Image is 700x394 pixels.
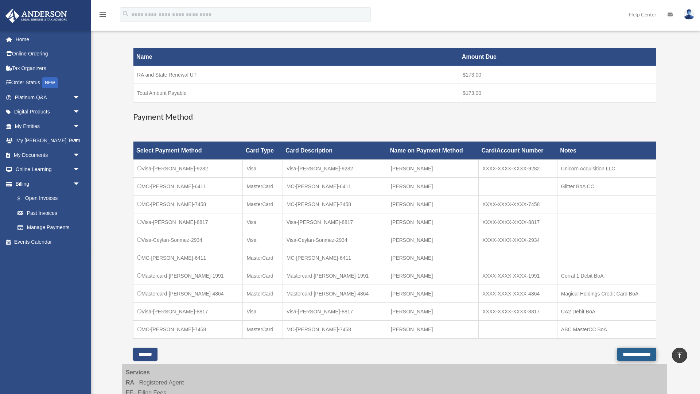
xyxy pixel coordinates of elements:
[557,267,656,285] td: Corral 1 Debit BoA
[73,119,87,134] span: arrow_drop_down
[479,213,557,231] td: XXXX-XXXX-XXXX-8817
[243,267,283,285] td: MasterCard
[557,320,656,339] td: ABC MasterCC BoA
[387,285,479,302] td: [PERSON_NAME]
[5,119,91,134] a: My Entitiesarrow_drop_down
[133,285,243,302] td: Mastercard-[PERSON_NAME]-4864
[557,159,656,177] td: Unicorn Acquisition LLC
[133,231,243,249] td: Visa-Ceylan-Sonmez-2934
[122,10,130,18] i: search
[5,61,91,76] a: Tax Organizers
[672,348,687,363] a: vertical_align_top
[73,177,87,192] span: arrow_drop_down
[283,159,387,177] td: Visa-[PERSON_NAME]-9282
[243,302,283,320] td: Visa
[5,32,91,47] a: Home
[133,249,243,267] td: MC-[PERSON_NAME]-6411
[133,302,243,320] td: Visa-[PERSON_NAME]-8817
[675,351,684,359] i: vertical_align_top
[243,320,283,339] td: MasterCard
[42,77,58,88] div: NEW
[133,142,243,159] th: Select Payment Method
[459,48,656,66] th: Amount Due
[5,76,91,90] a: Order StatusNEW
[684,9,695,20] img: User Pic
[5,177,87,191] a: Billingarrow_drop_down
[387,177,479,195] td: [PERSON_NAME]
[283,231,387,249] td: Visa-Ceylan-Sonmez-2934
[459,84,656,102] td: $173.00
[387,159,479,177] td: [PERSON_NAME]
[243,159,283,177] td: Visa
[3,9,69,23] img: Anderson Advisors Platinum Portal
[133,213,243,231] td: Visa-[PERSON_NAME]-8817
[133,111,656,123] h3: Payment Method
[133,84,459,102] td: Total Amount Payable
[5,90,91,105] a: Platinum Q&Aarrow_drop_down
[557,302,656,320] td: UA2 Debit BoA
[387,320,479,339] td: [PERSON_NAME]
[243,249,283,267] td: MasterCard
[73,90,87,105] span: arrow_drop_down
[479,267,557,285] td: XXXX-XXXX-XXXX-1991
[10,206,87,220] a: Past Invoices
[73,148,87,163] span: arrow_drop_down
[133,320,243,339] td: MC-[PERSON_NAME]-7458
[5,134,91,148] a: My [PERSON_NAME] Teamarrow_drop_down
[5,148,91,162] a: My Documentsarrow_drop_down
[479,231,557,249] td: XXXX-XXXX-XXXX-2934
[283,195,387,213] td: MC-[PERSON_NAME]-7458
[133,48,459,66] th: Name
[387,213,479,231] td: [PERSON_NAME]
[243,231,283,249] td: Visa
[126,369,150,375] strong: Services
[98,13,107,19] a: menu
[557,285,656,302] td: Magical Holdings Credit Card BoA
[387,249,479,267] td: [PERSON_NAME]
[73,134,87,148] span: arrow_drop_down
[479,195,557,213] td: XXXX-XXXX-XXXX-7458
[133,177,243,195] td: MC-[PERSON_NAME]-6411
[243,177,283,195] td: MasterCard
[479,159,557,177] td: XXXX-XXXX-XXXX-9282
[133,66,459,84] td: RA and State Renewal UT
[459,66,656,84] td: $173.00
[283,302,387,320] td: Visa-[PERSON_NAME]-8817
[243,142,283,159] th: Card Type
[283,142,387,159] th: Card Description
[283,285,387,302] td: Mastercard-[PERSON_NAME]-4864
[5,105,91,119] a: Digital Productsarrow_drop_down
[73,105,87,120] span: arrow_drop_down
[133,195,243,213] td: MC-[PERSON_NAME]-7458
[479,302,557,320] td: XXXX-XXXX-XXXX-8817
[133,159,243,177] td: Visa-[PERSON_NAME]-9282
[479,142,557,159] th: Card/Account Number
[387,195,479,213] td: [PERSON_NAME]
[283,320,387,339] td: MC-[PERSON_NAME]-7458
[5,47,91,61] a: Online Ordering
[283,213,387,231] td: Visa-[PERSON_NAME]-8817
[10,191,84,206] a: $Open Invoices
[5,235,91,249] a: Events Calendar
[73,162,87,177] span: arrow_drop_down
[557,177,656,195] td: Glitter BoA CC
[98,10,107,19] i: menu
[22,194,25,203] span: $
[283,267,387,285] td: Mastercard-[PERSON_NAME]-1991
[283,177,387,195] td: MC-[PERSON_NAME]-6411
[283,249,387,267] td: MC-[PERSON_NAME]-6411
[243,213,283,231] td: Visa
[243,285,283,302] td: MasterCard
[557,142,656,159] th: Notes
[10,220,87,235] a: Manage Payments
[133,267,243,285] td: Mastercard-[PERSON_NAME]-1991
[126,379,134,386] strong: RA
[387,302,479,320] td: [PERSON_NAME]
[5,162,91,177] a: Online Learningarrow_drop_down
[243,195,283,213] td: MasterCard
[479,285,557,302] td: XXXX-XXXX-XXXX-4864
[387,142,479,159] th: Name on Payment Method
[387,267,479,285] td: [PERSON_NAME]
[387,231,479,249] td: [PERSON_NAME]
